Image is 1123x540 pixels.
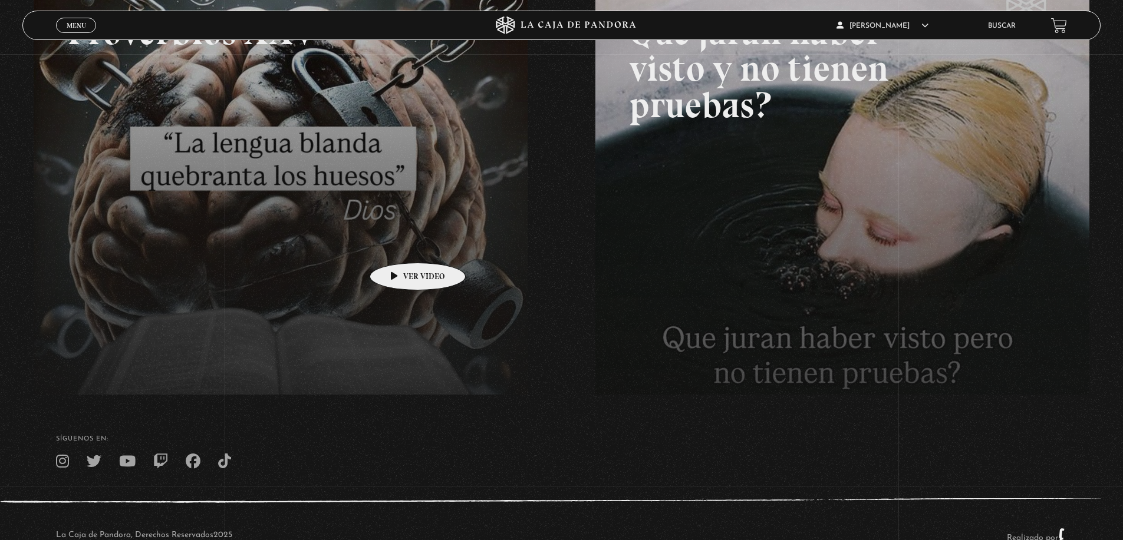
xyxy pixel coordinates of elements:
[988,22,1016,29] a: Buscar
[56,436,1067,442] h4: SÍguenos en:
[837,22,928,29] span: [PERSON_NAME]
[62,32,90,40] span: Cerrar
[67,22,86,29] span: Menu
[1051,18,1067,34] a: View your shopping cart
